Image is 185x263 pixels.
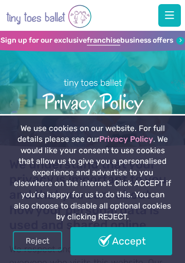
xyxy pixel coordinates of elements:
[87,36,120,46] strong: franchise
[13,231,62,251] a: Reject
[99,135,153,144] a: Privacy Policy
[70,227,172,255] a: Accept
[11,89,174,114] span: Privacy Policy
[1,36,184,46] a: Sign up for our exclusivefranchisebusiness offers
[6,2,91,31] img: tiny toes ballet
[13,123,172,223] p: We use cookies on our website. For full details please see our . We would like your consent to us...
[64,78,122,88] small: tiny toes ballet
